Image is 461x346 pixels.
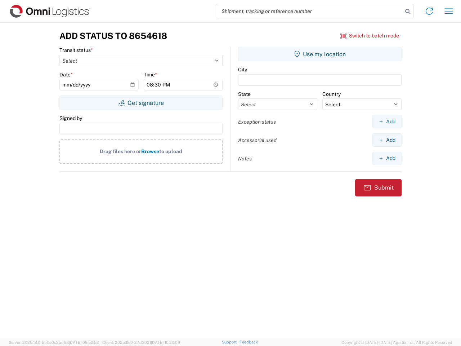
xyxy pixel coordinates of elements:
[322,91,341,97] label: Country
[59,71,73,78] label: Date
[238,119,276,125] label: Exception status
[222,340,240,344] a: Support
[59,31,167,41] h3: Add Status to 8654618
[102,340,180,345] span: Client: 2025.18.0-27d3021
[340,30,399,42] button: Switch to batch mode
[59,115,82,121] label: Signed by
[151,340,180,345] span: [DATE] 10:20:09
[238,66,247,73] label: City
[372,115,402,128] button: Add
[100,148,141,154] span: Drag files here or
[59,47,93,53] label: Transit status
[9,340,99,345] span: Server: 2025.18.0-bb0e0c2bd68
[141,148,159,154] span: Browse
[238,137,277,143] label: Accessorial used
[341,339,452,346] span: Copyright © [DATE]-[DATE] Agistix Inc., All Rights Reserved
[238,155,252,162] label: Notes
[238,47,402,61] button: Use my location
[372,152,402,165] button: Add
[69,340,99,345] span: [DATE] 09:52:52
[238,91,251,97] label: State
[159,148,182,154] span: to upload
[216,4,403,18] input: Shipment, tracking or reference number
[59,96,223,110] button: Get signature
[144,71,157,78] label: Time
[240,340,258,344] a: Feedback
[355,179,402,196] button: Submit
[372,133,402,147] button: Add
